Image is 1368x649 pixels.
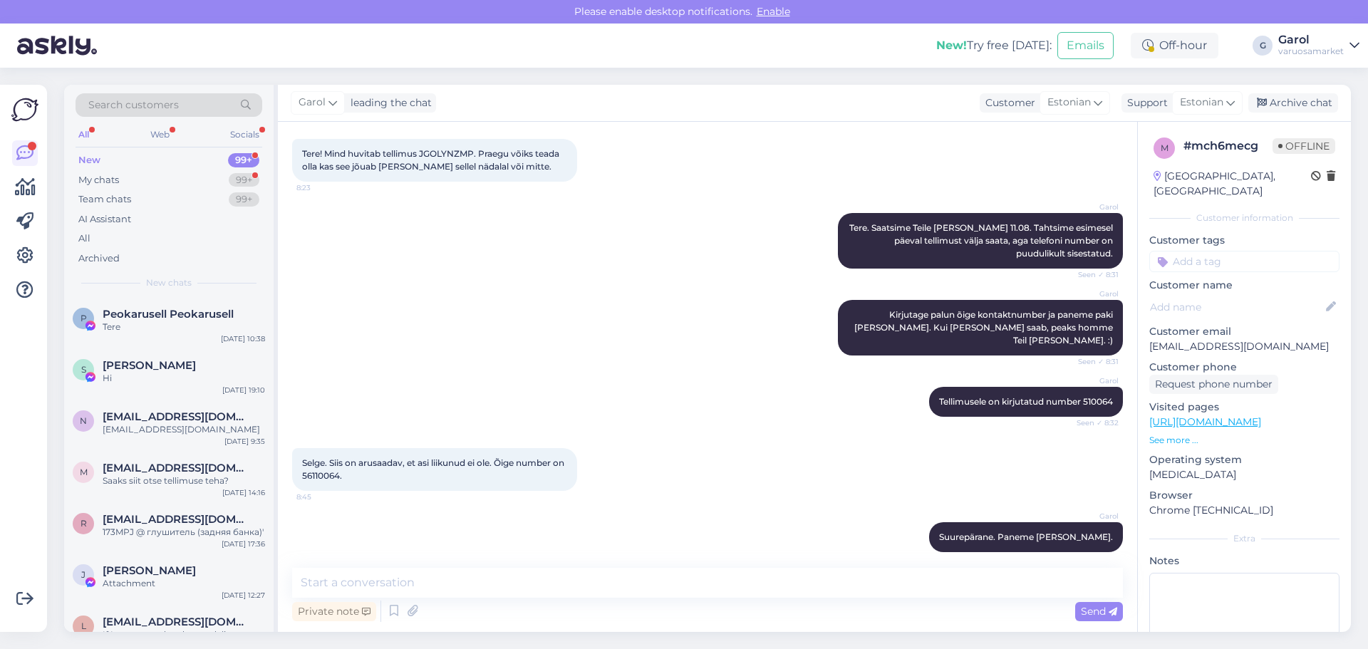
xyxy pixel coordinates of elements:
[296,492,350,502] span: 8:45
[1149,251,1339,272] input: Add a tag
[78,153,100,167] div: New
[1065,269,1119,280] span: Seen ✓ 8:31
[103,526,265,539] div: 173MPJ @ глушитель (задняя банка)'
[103,359,196,372] span: Sally Wu
[80,467,88,477] span: m
[103,564,196,577] span: Jack Liang
[1154,169,1311,199] div: [GEOGRAPHIC_DATA], [GEOGRAPHIC_DATA]
[222,590,265,601] div: [DATE] 12:27
[1065,289,1119,299] span: Garol
[146,276,192,289] span: New chats
[1149,488,1339,503] p: Browser
[88,98,179,113] span: Search customers
[78,251,120,266] div: Archived
[1065,202,1119,212] span: Garol
[81,621,86,631] span: l
[103,321,265,333] div: Tere
[76,125,92,144] div: All
[296,182,350,193] span: 8:23
[1065,511,1119,521] span: Garol
[1149,375,1278,394] div: Request phone number
[1081,605,1117,618] span: Send
[1183,137,1273,155] div: # mch6mecg
[11,96,38,123] img: Askly Logo
[1149,278,1339,293] p: Customer name
[1149,339,1339,354] p: [EMAIL_ADDRESS][DOMAIN_NAME]
[1149,212,1339,224] div: Customer information
[228,153,259,167] div: 99+
[1065,375,1119,386] span: Garol
[81,313,87,323] span: P
[936,37,1052,54] div: Try free [DATE]:
[1149,415,1261,428] a: [URL][DOMAIN_NAME]
[1149,400,1339,415] p: Visited pages
[1065,356,1119,367] span: Seen ✓ 8:31
[302,148,561,172] span: Tere! Mind huvitab tellimus JGOLYNZMP. Praegu võiks teada olla kas see jõuab [PERSON_NAME] sellel...
[1149,467,1339,482] p: [MEDICAL_DATA]
[1161,142,1168,153] span: m
[752,5,794,18] span: Enable
[78,173,119,187] div: My chats
[1248,93,1338,113] div: Archive chat
[1057,32,1114,59] button: Emails
[78,192,131,207] div: Team chats
[229,192,259,207] div: 99+
[1150,299,1323,315] input: Add name
[81,569,85,580] span: J
[939,396,1113,407] span: Tellimusele on kirjutatud number 510064
[103,616,251,628] span: laszlo.zsalvai@gmail.com
[1149,434,1339,447] p: See more ...
[222,539,265,549] div: [DATE] 17:36
[103,308,234,321] span: Peokarusell Peokarusell
[1149,503,1339,518] p: Chrome [TECHNICAL_ID]
[103,423,265,436] div: [EMAIL_ADDRESS][DOMAIN_NAME]
[80,415,87,426] span: n
[1149,554,1339,568] p: Notes
[103,577,265,590] div: Attachment
[1149,360,1339,375] p: Customer phone
[1121,95,1168,110] div: Support
[103,410,251,423] span: nikolajzur@gmail.com
[1278,34,1344,46] div: Garol
[1149,324,1339,339] p: Customer email
[229,173,259,187] div: 99+
[936,38,967,52] b: New!
[1131,33,1218,58] div: Off-hour
[849,222,1115,259] span: Tere. Saatsime Teile [PERSON_NAME] 11.08. Tahtsime esimesel päeval tellimust välja saata, aga tel...
[1149,452,1339,467] p: Operating system
[78,232,90,246] div: All
[103,474,265,487] div: Saaks siit otse tellimuse teha?
[1180,95,1223,110] span: Estonian
[345,95,432,110] div: leading the chat
[81,364,86,375] span: S
[1278,34,1359,57] a: Garolvaruosamarket
[221,333,265,344] div: [DATE] 10:38
[1065,553,1119,564] span: 8:53
[854,309,1115,346] span: Kirjutage palun õige kontaktnumber ja paneme paki [PERSON_NAME]. Kui [PERSON_NAME] saab, peaks ho...
[302,457,566,481] span: Selge. Siis on arusaadav, et asi liikunud ei ole. Õige number on 56110064.
[299,95,326,110] span: Garol
[81,518,87,529] span: r
[103,372,265,385] div: Hi
[227,125,262,144] div: Socials
[222,487,265,498] div: [DATE] 14:16
[103,513,251,526] span: roadangelltd11@gmail.com
[103,462,251,474] span: mihkel.luidalepp@hotmail.com
[147,125,172,144] div: Web
[1065,417,1119,428] span: Seen ✓ 8:32
[1149,532,1339,545] div: Extra
[1047,95,1091,110] span: Estonian
[78,212,131,227] div: AI Assistant
[939,531,1113,542] span: Suurepärane. Paneme [PERSON_NAME].
[1278,46,1344,57] div: varuosamarket
[222,385,265,395] div: [DATE] 19:10
[1273,138,1335,154] span: Offline
[1253,36,1273,56] div: G
[292,602,376,621] div: Private note
[224,436,265,447] div: [DATE] 9:35
[980,95,1035,110] div: Customer
[1149,233,1339,248] p: Customer tags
